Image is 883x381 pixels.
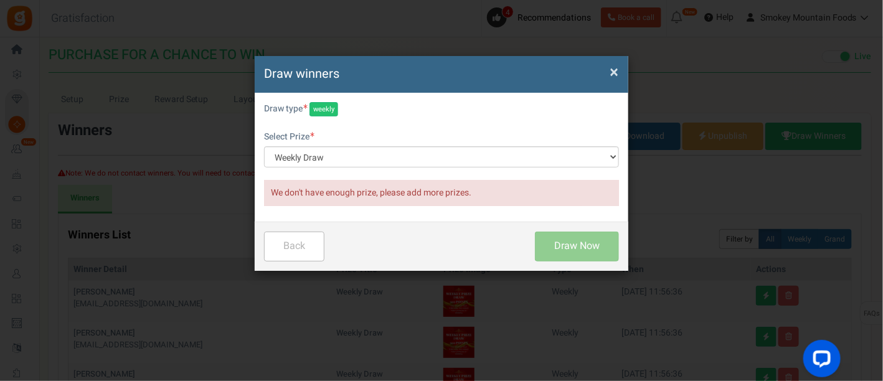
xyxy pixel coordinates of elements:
button: Close [610,66,618,79]
span: We don't have enough prize, please add more prizes. [271,186,471,199]
span: weekly [309,102,338,117]
span: × [610,60,618,84]
h4: Draw winners [264,65,619,83]
button: Back [264,232,324,261]
label: Draw type [264,103,308,115]
label: Select Prize [264,131,314,143]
